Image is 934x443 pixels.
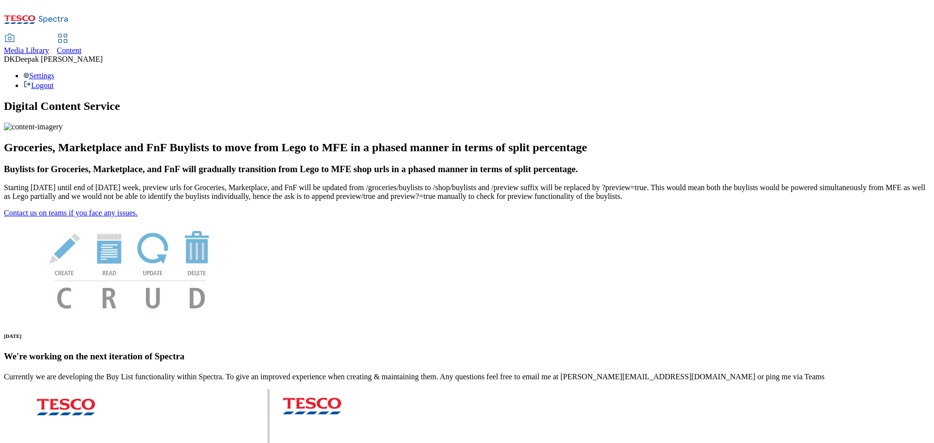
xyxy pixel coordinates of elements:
a: Contact us on teams if you face any issues. [4,209,138,217]
h3: Buylists for Groceries, Marketplace, and FnF will gradually transition from Lego to MFE shop urls... [4,164,930,175]
a: Media Library [4,35,49,55]
h6: [DATE] [4,333,930,339]
span: Content [57,46,82,54]
span: Media Library [4,46,49,54]
p: Starting [DATE] until end of [DATE] week, preview urls for Groceries, Marketplace, and FnF will b... [4,183,930,201]
h3: We're working on the next iteration of Spectra [4,351,930,362]
img: content-imagery [4,123,63,131]
a: Settings [23,71,54,80]
a: Logout [23,81,54,89]
span: DK [4,55,15,63]
p: Currently we are developing the Buy List functionality within Spectra. To give an improved experi... [4,372,930,381]
img: News Image [4,217,257,319]
h2: Groceries, Marketplace and FnF Buylists to move from Lego to MFE in a phased manner in terms of s... [4,141,930,154]
h1: Digital Content Service [4,100,930,113]
a: Content [57,35,82,55]
span: Deepak [PERSON_NAME] [15,55,103,63]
